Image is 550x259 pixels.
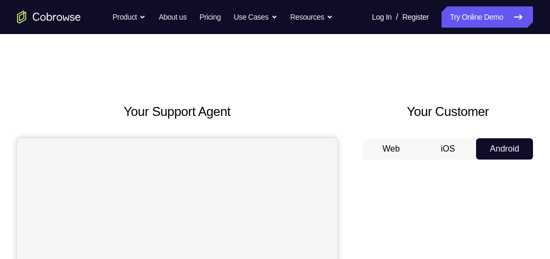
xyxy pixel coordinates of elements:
[363,138,420,160] button: Web
[396,11,398,23] span: /
[113,6,146,28] button: Product
[199,6,221,28] a: Pricing
[17,102,337,121] h2: Your Support Agent
[372,6,391,28] a: Log In
[476,138,533,160] button: Android
[290,6,334,28] button: Resources
[403,6,429,28] a: Register
[441,6,533,28] a: Try Online Demo
[420,138,477,160] button: iOS
[17,11,81,23] a: Go to the home page
[234,6,277,28] button: Use Cases
[159,6,186,28] a: About us
[363,102,533,121] h2: Your Customer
